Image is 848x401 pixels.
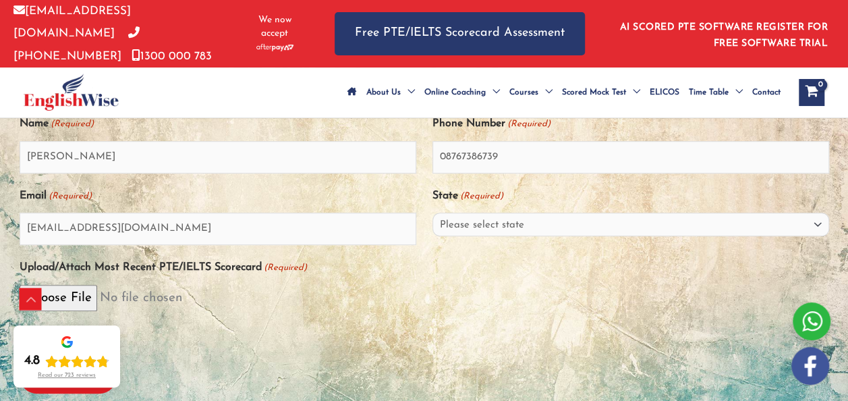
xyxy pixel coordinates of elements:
nav: Site Navigation: Main Menu [343,69,785,116]
a: Contact [747,69,785,116]
label: Email [20,185,92,207]
img: Afterpay-Logo [256,44,293,51]
span: (Required) [459,185,503,207]
label: Upload/Attach Most Recent PTE/IELTS Scorecard [20,257,307,279]
span: (Required) [47,185,92,207]
div: Read our 723 reviews [38,372,96,379]
span: About Us [366,69,401,116]
a: Time TableMenu Toggle [684,69,747,116]
span: We now accept [249,14,301,41]
a: ELICOS [645,69,684,116]
a: AI SCORED PTE SOFTWARE REGISTER FOR FREE SOFTWARE TRIAL [620,22,828,49]
span: (Required) [506,113,550,135]
span: Menu Toggle [401,69,415,116]
aside: Header Widget 1 [612,11,835,55]
span: (Required) [262,257,307,279]
span: Online Coaching [424,69,486,116]
label: Phone Number [432,113,550,135]
a: About UsMenu Toggle [362,69,420,116]
span: Time Table [689,69,729,116]
label: State [432,185,503,207]
img: cropped-ew-logo [24,74,119,111]
a: Free PTE/IELTS Scorecard Assessment [335,12,585,55]
img: white-facebook.png [791,347,829,385]
a: 1300 000 783 [132,51,212,62]
a: View Shopping Cart, empty [799,79,824,106]
span: Contact [752,69,781,116]
span: (Required) [49,113,94,135]
span: Menu Toggle [538,69,553,116]
a: Scored Mock TestMenu Toggle [557,69,645,116]
span: Max. file size: 512 MB. [20,317,829,348]
span: Menu Toggle [486,69,500,116]
a: [PHONE_NUMBER] [13,28,140,61]
div: 4.8 [24,353,40,369]
span: ELICOS [650,69,679,116]
span: Courses [509,69,538,116]
label: Name [20,113,94,135]
a: Online CoachingMenu Toggle [420,69,505,116]
a: [EMAIL_ADDRESS][DOMAIN_NAME] [13,5,131,39]
a: CoursesMenu Toggle [505,69,557,116]
span: Menu Toggle [626,69,640,116]
span: Scored Mock Test [562,69,626,116]
span: Menu Toggle [729,69,743,116]
div: Rating: 4.8 out of 5 [24,353,109,369]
